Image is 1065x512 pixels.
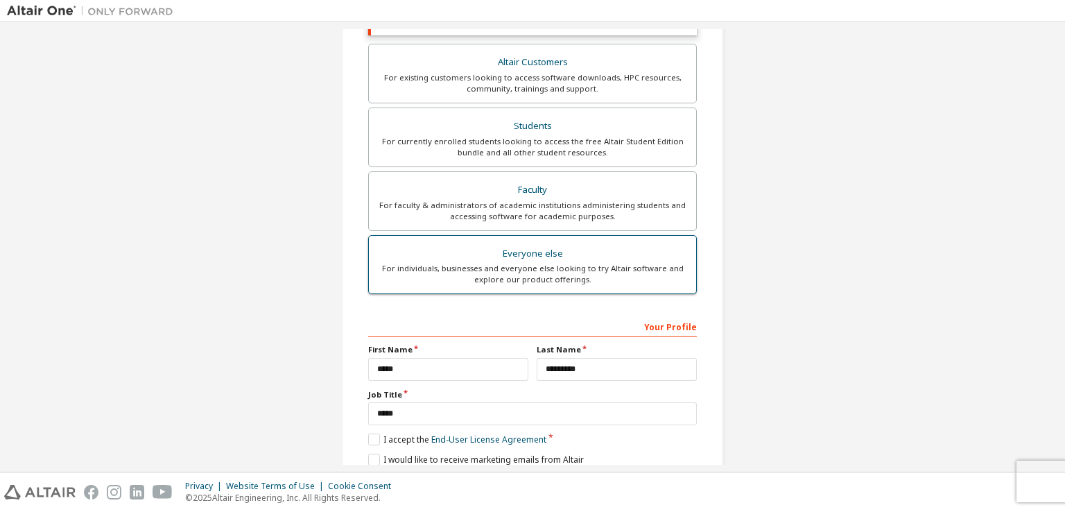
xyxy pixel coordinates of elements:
img: instagram.svg [107,485,121,500]
img: altair_logo.svg [4,485,76,500]
img: linkedin.svg [130,485,144,500]
img: Altair One [7,4,180,18]
label: I accept the [368,434,546,445]
div: For individuals, businesses and everyone else looking to try Altair software and explore our prod... [377,263,688,285]
div: Privacy [185,481,226,492]
a: End-User License Agreement [431,434,546,445]
div: For faculty & administrators of academic institutions administering students and accessing softwa... [377,200,688,222]
img: youtube.svg [153,485,173,500]
div: Everyone else [377,244,688,264]
div: Altair Customers [377,53,688,72]
label: First Name [368,344,528,355]
label: Job Title [368,389,697,400]
div: Cookie Consent [328,481,399,492]
div: Your Profile [368,315,697,337]
img: facebook.svg [84,485,98,500]
div: Faculty [377,180,688,200]
p: © 2025 Altair Engineering, Inc. All Rights Reserved. [185,492,399,504]
div: Students [377,117,688,136]
div: Website Terms of Use [226,481,328,492]
div: For currently enrolled students looking to access the free Altair Student Edition bundle and all ... [377,136,688,158]
label: I would like to receive marketing emails from Altair [368,454,584,466]
label: Last Name [537,344,697,355]
div: For existing customers looking to access software downloads, HPC resources, community, trainings ... [377,72,688,94]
